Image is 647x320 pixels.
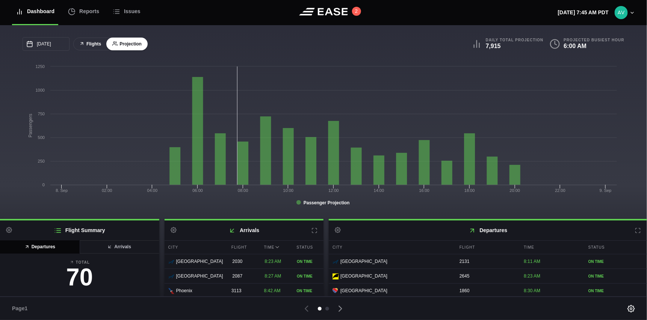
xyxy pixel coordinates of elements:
span: 8:30 AM [524,288,540,293]
div: 2030 [228,254,259,269]
span: Page 1 [12,305,31,312]
text: 02:00 [102,188,112,193]
text: 10:00 [283,188,294,193]
div: 2131 [456,254,518,269]
div: City [165,241,226,254]
span: Phoenix [176,287,192,294]
tspan: Passenger Projection [304,200,350,205]
b: 6:00 AM [564,43,587,49]
tspan: 9. Sep [600,188,612,193]
text: 08:00 [238,188,248,193]
span: [GEOGRAPHIC_DATA] [340,287,387,294]
span: 8:23 AM [524,273,540,279]
span: [GEOGRAPHIC_DATA] [176,258,223,265]
p: [DATE] 7:45 AM PDT [558,9,609,17]
div: ON TIME [588,288,643,294]
div: ON TIME [588,273,643,279]
div: 3113 [228,284,258,298]
text: 250 [38,159,45,163]
b: Total [6,260,153,265]
text: 06:00 [192,188,203,193]
div: Time [260,241,291,254]
div: ON TIME [588,259,643,264]
span: 8:42 AM [264,288,281,293]
button: Projection [106,38,148,51]
span: 8:11 AM [524,259,540,264]
text: 16:00 [419,188,430,193]
span: [GEOGRAPHIC_DATA] [340,258,387,265]
div: City [329,241,454,254]
span: 8:27 AM [265,273,281,279]
img: 9eca6f7b035e9ca54b5c6e3bab63db89 [615,6,628,19]
div: 2645 [456,269,518,283]
h2: Departures [329,220,647,240]
input: mm/dd/yyyy [23,37,70,51]
tspan: Passengers [28,114,33,137]
div: 2087 [228,269,259,283]
button: 2 [352,7,361,16]
button: Flights [73,38,107,51]
div: Flight [456,241,518,254]
div: Status [293,241,323,254]
tspan: 8. Sep [56,188,68,193]
text: 04:00 [147,188,158,193]
div: ON TIME [297,273,320,279]
h3: 70 [6,265,153,289]
text: 22:00 [555,188,565,193]
div: Flight [228,241,258,254]
span: [GEOGRAPHIC_DATA] [340,273,387,279]
span: [GEOGRAPHIC_DATA] [176,273,223,279]
text: 500 [38,135,45,140]
text: 18:00 [464,188,475,193]
b: 7,915 [486,43,501,49]
b: Projected Busiest Hour [564,38,624,42]
text: 0 [42,183,45,187]
div: ON TIME [297,259,320,264]
text: 12:00 [328,188,339,193]
div: ON TIME [296,288,320,294]
h2: Arrivals [165,220,324,240]
span: 8:23 AM [265,259,281,264]
text: 1250 [36,64,45,69]
div: Time [520,241,582,254]
text: 14:00 [374,188,384,193]
div: 1860 [456,284,518,298]
b: Daily Total Projection [486,38,544,42]
button: Arrivals [79,240,159,254]
text: 1000 [36,88,45,92]
text: 750 [38,112,45,116]
a: Total70 [6,260,153,293]
text: 20:00 [510,188,520,193]
div: Status [585,241,647,254]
